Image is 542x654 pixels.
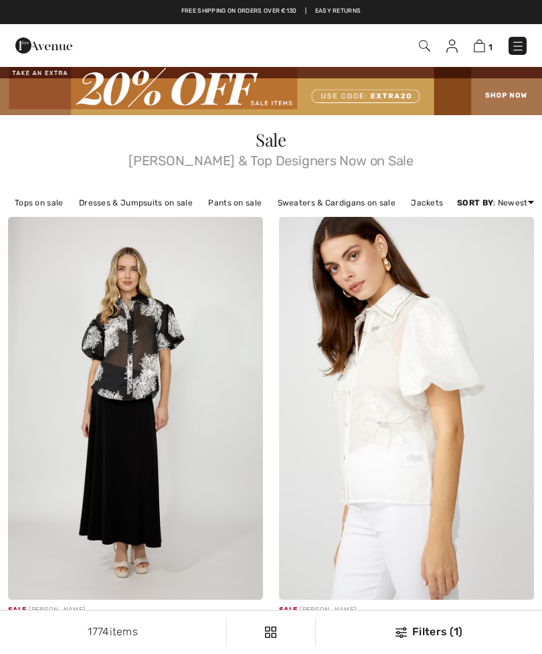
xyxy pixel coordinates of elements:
[8,194,70,212] a: Tops on sale
[279,606,297,614] span: Sale
[88,625,109,638] span: 1774
[419,40,430,52] img: Search
[265,627,276,638] img: Filters
[404,194,520,212] a: Jackets & Blazers on sale
[201,194,268,212] a: Pants on sale
[15,32,72,59] img: 1ère Avenue
[8,149,534,167] span: [PERSON_NAME] & Top Designers Now on Sale
[8,217,263,600] img: Floral Puff Sleeve Blouse Style 251530. Black/Off White
[72,194,199,212] a: Dresses & Jumpsuits on sale
[181,7,297,16] a: Free shipping on orders over €130
[474,37,492,54] a: 1
[446,39,458,53] img: My Info
[315,7,361,16] a: Easy Returns
[457,198,493,208] strong: Sort By
[15,38,72,51] a: 1ère Avenue
[8,606,26,614] span: Sale
[395,627,407,638] img: Filters
[457,197,534,209] div: : Newest
[256,128,286,151] span: Sale
[279,605,534,615] div: [PERSON_NAME]
[305,7,306,16] span: |
[474,39,485,52] img: Shopping Bag
[8,605,263,615] div: [PERSON_NAME]
[511,39,525,53] img: Menu
[279,217,534,600] img: Floral Puff Sleeve Blouse Style 258722U. Off White
[488,42,492,52] span: 1
[271,194,402,212] a: Sweaters & Cardigans on sale
[324,624,534,640] div: Filters (1)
